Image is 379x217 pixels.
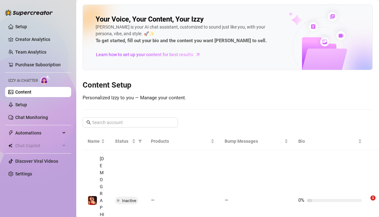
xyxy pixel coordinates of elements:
div: [PERSON_NAME] is your AI chat assistant, customized to sound just like you, with your persona, vi... [96,24,281,45]
th: Products [146,133,220,150]
img: Somali [88,196,97,205]
a: Setup [15,24,27,29]
span: search [86,120,91,125]
th: Bump Messages [220,133,293,150]
span: Personalized Izzy to you — Manage your content. [83,95,186,101]
a: Content [15,89,31,95]
th: Bio [293,133,367,150]
a: Purchase Subscription [15,62,61,67]
span: Automations [15,128,60,138]
img: Chat Copilot [8,143,12,148]
span: Inactive [122,198,136,203]
span: — [225,197,228,203]
a: Setup [15,102,27,107]
span: thunderbolt [8,130,13,135]
a: Discover Viral Videos [15,159,58,164]
h3: Content Setup [83,80,373,90]
span: Bump Messages [225,138,283,145]
iframe: Intercom live chat [357,195,373,211]
img: AI Chatter [40,75,50,84]
input: Search account [92,119,169,126]
a: Creator Analytics [15,34,66,44]
span: Learn how to set up your content for best results [96,51,193,58]
span: arrow-right [195,51,201,58]
span: Products [151,138,209,145]
span: Bio [298,138,357,145]
span: Status [115,138,131,145]
th: Status [110,133,146,150]
span: Chat Copilot [15,141,60,151]
a: Team Analytics [15,49,46,55]
span: filter [138,139,142,143]
h2: Your Voice, Your Content, Your Izzy [96,15,204,24]
a: Learn how to set up your content for best results [96,49,205,60]
strong: To get started, fill out your bio and the content you want [PERSON_NAME] to sell. [96,38,267,43]
span: 0% [298,197,304,203]
span: Izzy AI Chatter [8,78,38,84]
a: Settings [15,171,32,176]
img: logo-BBDzfeDw.svg [5,10,53,16]
img: ai-chatter-content-library-cLFOSyPT.png [274,5,372,70]
span: Name [88,138,100,145]
span: 1 [370,195,376,201]
th: Name [83,133,110,150]
span: — [151,197,155,203]
span: filter [137,136,143,146]
a: Chat Monitoring [15,115,48,120]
